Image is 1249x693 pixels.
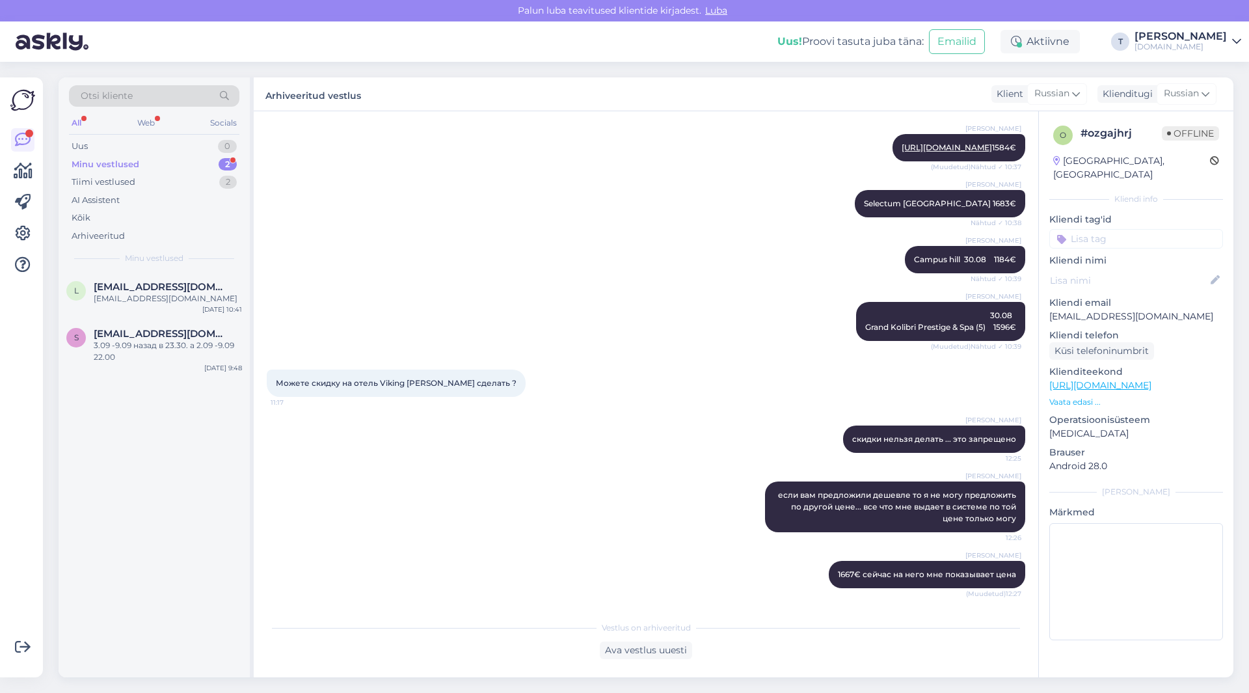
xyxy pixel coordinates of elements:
[10,88,35,113] img: Askly Logo
[72,176,135,189] div: Tiimi vestlused
[202,305,242,314] div: [DATE] 10:41
[931,342,1021,351] span: (Muudetud) Nähtud ✓ 10:39
[72,230,125,243] div: Arhiveeritud
[1097,87,1153,101] div: Klienditugi
[1135,31,1227,42] div: [PERSON_NAME]
[778,490,1018,523] span: если вам предложили дешевле то я не могу предложить по другой цене... все что мне выдает в систем...
[973,533,1021,543] span: 12:26
[1135,42,1227,52] div: [DOMAIN_NAME]
[1049,396,1223,408] p: Vaata edasi ...
[69,115,84,131] div: All
[864,198,1016,208] span: Selectum [GEOGRAPHIC_DATA] 1683€
[74,286,79,295] span: l
[838,569,1016,579] span: 1667€ сейчас на него мне показывает цена
[1049,365,1223,379] p: Klienditeekond
[72,158,139,171] div: Minu vestlused
[125,252,183,264] span: Minu vestlused
[965,236,1021,245] span: [PERSON_NAME]
[1049,506,1223,519] p: Märkmed
[902,143,1016,152] span: 1584€
[1049,446,1223,459] p: Brauser
[971,218,1021,228] span: Nähtud ✓ 10:38
[1049,193,1223,205] div: Kliendi info
[777,35,802,48] b: Uus!
[1049,459,1223,473] p: Android 28.0
[94,293,242,305] div: [EMAIL_ADDRESS][DOMAIN_NAME]
[931,162,1021,172] span: (Muudetud) Nähtud ✓ 10:37
[965,180,1021,189] span: [PERSON_NAME]
[1049,213,1223,226] p: Kliendi tag'id
[902,143,992,152] a: [URL][DOMAIN_NAME]
[965,124,1021,133] span: [PERSON_NAME]
[218,140,237,153] div: 0
[777,34,924,49] div: Proovi tasuta juba täna:
[965,550,1021,560] span: [PERSON_NAME]
[1049,427,1223,441] p: [MEDICAL_DATA]
[1049,310,1223,323] p: [EMAIL_ADDRESS][DOMAIN_NAME]
[1049,296,1223,310] p: Kliendi email
[701,5,731,16] span: Luba
[135,115,157,131] div: Web
[1049,329,1223,342] p: Kliendi telefon
[973,454,1021,463] span: 12:25
[1049,254,1223,267] p: Kliendi nimi
[81,89,133,103] span: Otsi kliente
[204,363,242,373] div: [DATE] 9:48
[966,589,1021,599] span: (Muudetud) 12:27
[914,254,1016,264] span: Campus hill 30.08 1184€
[72,211,90,224] div: Kõik
[72,140,88,153] div: Uus
[94,328,229,340] span: senja12341@hotmail.com
[219,158,237,171] div: 2
[1049,486,1223,498] div: [PERSON_NAME]
[208,115,239,131] div: Socials
[1081,126,1162,141] div: # ozgajhrj
[94,340,242,363] div: 3.09 -9.09 назад в 23.30. а 2.09 -9.09 22.00
[1162,126,1219,141] span: Offline
[1049,229,1223,249] input: Lisa tag
[72,194,120,207] div: AI Assistent
[271,398,319,407] span: 11:17
[602,622,691,634] span: Vestlus on arhiveeritud
[1001,30,1080,53] div: Aktiivne
[971,274,1021,284] span: Nähtud ✓ 10:39
[265,85,361,103] label: Arhiveeritud vestlus
[1111,33,1129,51] div: T
[1049,379,1151,391] a: [URL][DOMAIN_NAME]
[852,434,1016,444] span: cкидки нельзя делать ... это запрещено
[74,333,79,342] span: s
[1164,87,1199,101] span: Russian
[965,471,1021,481] span: [PERSON_NAME]
[965,415,1021,425] span: [PERSON_NAME]
[1135,31,1241,52] a: [PERSON_NAME][DOMAIN_NAME]
[1034,87,1069,101] span: Russian
[94,281,229,293] span: ljuba.laanet@gmail.com
[276,378,517,388] span: Можете скидку на отель Viking [PERSON_NAME] сделать ?
[929,29,985,54] button: Emailid
[1049,413,1223,427] p: Operatsioonisüsteem
[600,642,692,659] div: Ava vestlus uuesti
[1050,273,1208,288] input: Lisa nimi
[219,176,237,189] div: 2
[1053,154,1210,182] div: [GEOGRAPHIC_DATA], [GEOGRAPHIC_DATA]
[965,292,1021,301] span: [PERSON_NAME]
[991,87,1023,101] div: Klient
[1060,130,1066,140] span: o
[1049,342,1154,360] div: Küsi telefoninumbrit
